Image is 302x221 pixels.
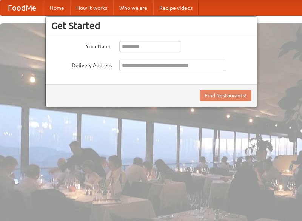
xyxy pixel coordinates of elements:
button: Find Restaurants! [200,90,251,101]
a: Who we are [113,0,153,15]
a: FoodMe [0,0,44,15]
a: Recipe videos [153,0,199,15]
label: Delivery Address [51,60,112,69]
label: Your Name [51,41,112,50]
a: Home [44,0,70,15]
h3: Get Started [51,20,251,31]
a: How it works [70,0,113,15]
